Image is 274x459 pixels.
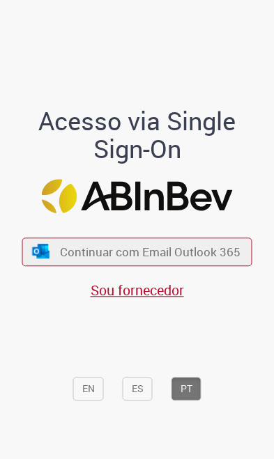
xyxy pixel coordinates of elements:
[172,377,201,400] button: PT
[73,377,104,400] button: EN
[123,377,153,400] button: ES
[91,281,184,299] a: Sou fornecedor
[42,180,233,214] img: Logo ABInBev
[60,244,241,260] span: Continuar com Email Outlook 365
[22,238,252,266] button: ícone Azure/Microsoft 360 Continuar com Email Outlook 365
[10,108,264,163] h1: Acesso via Single Sign-On
[31,244,50,258] img: ícone Azure/Microsoft 360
